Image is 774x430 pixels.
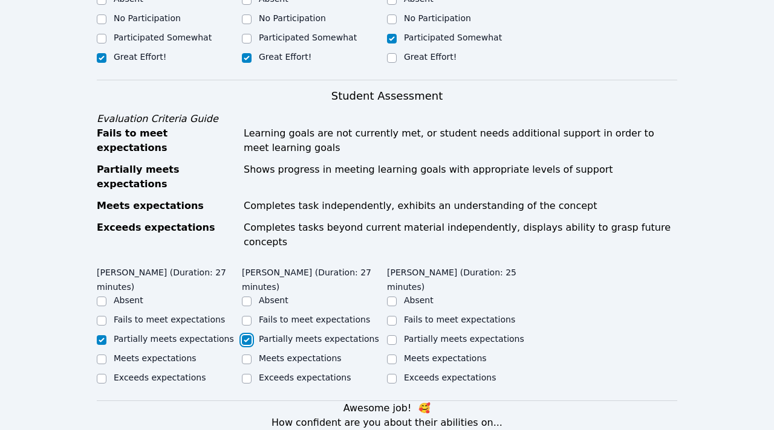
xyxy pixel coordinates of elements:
[418,402,431,414] span: kisses
[259,353,342,363] label: Meets expectations
[259,334,379,344] label: Partially meets expectations
[272,417,502,428] span: How confident are you about their abilities on...
[97,112,677,126] div: Evaluation Criteria Guide
[259,295,288,305] label: Absent
[404,353,487,363] label: Meets expectations
[404,295,434,305] label: Absent
[259,52,311,62] label: Great Effort!
[97,126,236,155] div: Fails to meet expectations
[404,13,471,23] label: No Participation
[114,33,212,42] label: Participated Somewhat
[114,52,166,62] label: Great Effort!
[244,220,677,249] div: Completes tasks beyond current material independently, displays ability to grasp future concepts
[114,295,143,305] label: Absent
[387,262,532,294] legend: [PERSON_NAME] (Duration: 25 minutes)
[114,353,197,363] label: Meets expectations
[97,262,242,294] legend: [PERSON_NAME] (Duration: 27 minutes)
[97,199,236,213] div: Meets expectations
[114,373,206,382] label: Exceeds expectations
[97,162,236,191] div: Partially meets expectations
[244,162,677,191] div: Shows progress in meeting learning goals with appropriate levels of support
[259,33,357,42] label: Participated Somewhat
[244,126,677,155] div: Learning goals are not currently met, or student needs additional support in order to meet learni...
[114,315,225,324] label: Fails to meet expectations
[259,373,351,382] label: Exceeds expectations
[97,220,236,249] div: Exceeds expectations
[244,199,677,213] div: Completes task independently, exhibits an understanding of the concept
[259,13,326,23] label: No Participation
[404,52,457,62] label: Great Effort!
[242,262,387,294] legend: [PERSON_NAME] (Duration: 27 minutes)
[343,402,412,414] span: Awesome job!
[114,13,181,23] label: No Participation
[404,315,515,324] label: Fails to meet expectations
[97,88,677,104] h3: Student Assessment
[259,315,370,324] label: Fails to meet expectations
[404,373,496,382] label: Exceeds expectations
[404,334,524,344] label: Partially meets expectations
[404,33,502,42] label: Participated Somewhat
[114,334,234,344] label: Partially meets expectations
